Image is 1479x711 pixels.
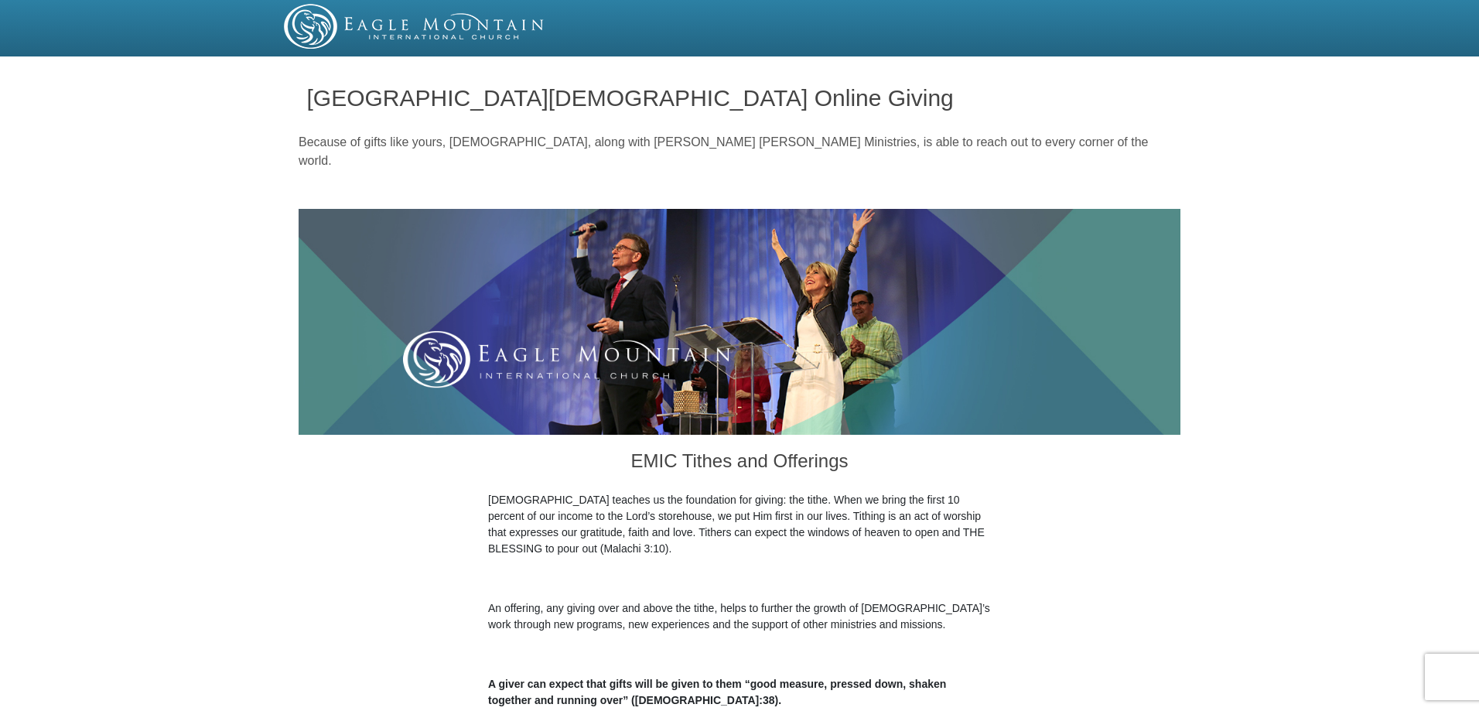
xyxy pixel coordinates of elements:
p: [DEMOGRAPHIC_DATA] teaches us the foundation for giving: the tithe. When we bring the first 10 pe... [488,492,991,557]
h1: [GEOGRAPHIC_DATA][DEMOGRAPHIC_DATA] Online Giving [307,85,1173,111]
p: Because of gifts like yours, [DEMOGRAPHIC_DATA], along with [PERSON_NAME] [PERSON_NAME] Ministrie... [299,133,1180,170]
p: An offering, any giving over and above the tithe, helps to further the growth of [DEMOGRAPHIC_DAT... [488,600,991,633]
b: A giver can expect that gifts will be given to them “good measure, pressed down, shaken together ... [488,678,946,706]
img: EMIC [284,4,545,49]
h3: EMIC Tithes and Offerings [488,435,991,492]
